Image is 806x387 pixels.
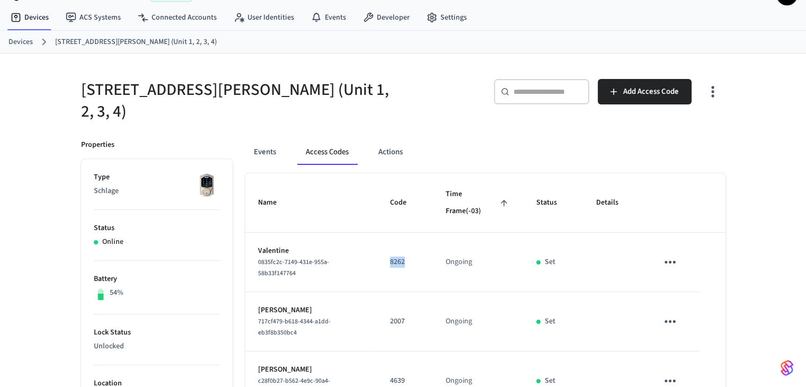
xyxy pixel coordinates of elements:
[598,79,692,104] button: Add Access Code
[245,139,725,165] div: ant example
[94,274,220,285] p: Battery
[545,375,555,386] p: Set
[102,236,123,248] p: Online
[225,8,303,27] a: User Identities
[258,317,331,337] span: 717cf479-b618-4344-a1dd-eb3f8b350bc4
[193,172,220,198] img: Schlage Sense Smart Deadbolt with Camelot Trim, Front
[446,186,511,219] span: Time Frame(-03)
[433,292,524,351] td: Ongoing
[258,364,365,375] p: [PERSON_NAME]
[545,316,555,327] p: Set
[94,341,220,352] p: Unlocked
[110,287,123,298] p: 54%
[57,8,129,27] a: ACS Systems
[303,8,355,27] a: Events
[129,8,225,27] a: Connected Accounts
[536,195,571,211] span: Status
[258,258,329,278] span: 0835fc2c-7149-431e-955a-58b33f147764
[545,257,555,268] p: Set
[258,305,365,316] p: [PERSON_NAME]
[2,8,57,27] a: Devices
[55,37,217,48] a: [STREET_ADDRESS][PERSON_NAME] (Unit 1, 2, 3, 4)
[355,8,418,27] a: Developer
[258,245,365,257] p: Valentine
[8,37,33,48] a: Devices
[623,85,679,99] span: Add Access Code
[258,195,290,211] span: Name
[370,139,411,165] button: Actions
[94,223,220,234] p: Status
[390,316,420,327] p: 2007
[390,375,420,386] p: 4639
[81,79,397,122] h5: [STREET_ADDRESS][PERSON_NAME] (Unit 1, 2, 3, 4)
[94,172,220,183] p: Type
[390,195,420,211] span: Code
[245,139,285,165] button: Events
[781,359,793,376] img: SeamLogoGradient.69752ec5.svg
[418,8,475,27] a: Settings
[81,139,114,151] p: Properties
[297,139,357,165] button: Access Codes
[94,186,220,197] p: Schlage
[433,233,524,292] td: Ongoing
[596,195,632,211] span: Details
[94,327,220,338] p: Lock Status
[390,257,420,268] p: 8262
